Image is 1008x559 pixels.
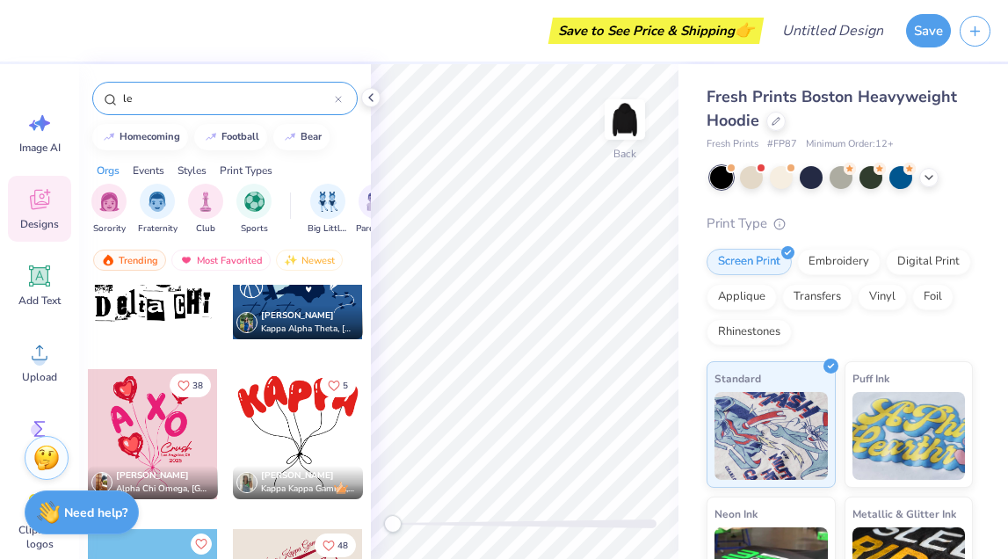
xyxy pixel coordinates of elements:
button: homecoming [92,124,188,150]
span: Image AI [19,141,61,155]
div: homecoming [120,132,180,142]
div: Most Favorited [171,250,271,271]
span: 👉 [735,19,754,40]
button: Like [320,374,356,397]
button: Like [170,374,211,397]
span: Standard [714,369,761,388]
input: Try "Alpha" [121,90,335,107]
input: Untitled Design [768,13,897,48]
div: football [221,132,259,142]
img: trend_line.gif [283,132,297,142]
div: Digital Print [886,249,971,275]
span: [PERSON_NAME] [261,309,334,322]
div: Vinyl [858,284,907,310]
span: # FP87 [767,137,797,152]
img: trend_line.gif [102,132,116,142]
button: filter button [308,184,348,236]
button: filter button [188,184,223,236]
div: Back [613,146,636,162]
div: Orgs [97,163,120,178]
button: Like [315,534,356,557]
span: 48 [337,541,348,550]
div: Save to See Price & Shipping [553,18,759,44]
div: Screen Print [707,249,792,275]
div: Applique [707,284,777,310]
button: filter button [236,184,272,236]
span: Big Little Reveal [308,222,348,236]
div: filter for Big Little Reveal [308,184,348,236]
div: filter for Sorority [91,184,127,236]
span: Parent's Weekend [356,222,396,236]
strong: Need help? [64,505,127,521]
span: 5 [343,381,348,390]
span: Add Text [18,294,61,308]
span: Fresh Prints [707,137,758,152]
button: football [194,124,267,150]
img: Sports Image [244,192,265,212]
span: Neon Ink [714,505,758,523]
button: filter button [91,184,127,236]
button: bear [273,124,330,150]
div: filter for Parent's Weekend [356,184,396,236]
div: Styles [178,163,207,178]
img: Sorority Image [99,192,120,212]
div: Trending [93,250,166,271]
img: newest.gif [284,254,298,266]
span: [PERSON_NAME] [116,469,189,482]
button: Save [906,14,951,47]
span: Club [196,222,215,236]
span: [PERSON_NAME] [261,469,334,482]
button: Like [191,534,212,555]
span: Metallic & Glitter Ink [852,505,956,523]
div: filter for Club [188,184,223,236]
img: most_fav.gif [179,254,193,266]
img: Back [607,102,642,137]
div: Foil [912,284,954,310]
span: Kappa Kappa Gamma, [GEOGRAPHIC_DATA] [261,483,356,496]
div: Events [133,163,164,178]
div: Print Types [220,163,272,178]
div: bear [301,132,322,142]
img: Club Image [196,192,215,212]
div: Accessibility label [384,515,402,533]
span: Sports [241,222,268,236]
div: Print Type [707,214,973,234]
span: Sorority [93,222,126,236]
img: trend_line.gif [204,132,218,142]
span: Upload [22,370,57,384]
span: Minimum Order: 12 + [806,137,894,152]
span: Kappa Alpha Theta, [GEOGRAPHIC_DATA] [261,323,356,336]
img: Parent's Weekend Image [366,192,387,212]
button: filter button [138,184,178,236]
span: Puff Ink [852,369,889,388]
span: Designs [20,217,59,231]
span: Clipart & logos [11,523,69,551]
img: Big Little Reveal Image [318,192,337,212]
button: filter button [356,184,396,236]
span: 38 [192,381,203,390]
span: Alpha Chi Omega, [GEOGRAPHIC_DATA][US_STATE], [GEOGRAPHIC_DATA] [116,483,211,496]
div: Rhinestones [707,319,792,345]
img: Puff Ink [852,392,966,480]
img: Fraternity Image [148,192,167,212]
img: trending.gif [101,254,115,266]
div: filter for Sports [236,184,272,236]
span: Fresh Prints Boston Heavyweight Hoodie [707,86,957,131]
div: filter for Fraternity [138,184,178,236]
img: Standard [714,392,828,480]
div: Newest [276,250,343,271]
span: Fraternity [138,222,178,236]
div: Transfers [782,284,852,310]
div: Embroidery [797,249,881,275]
